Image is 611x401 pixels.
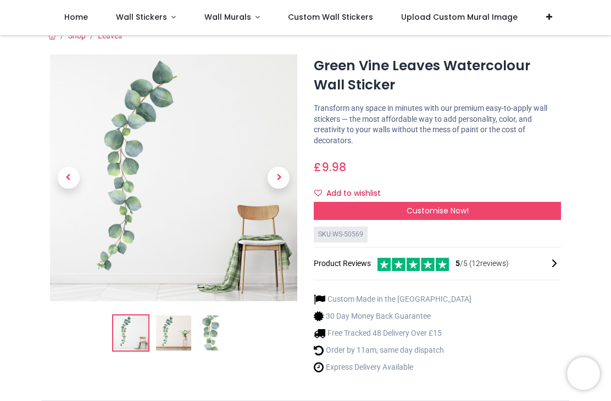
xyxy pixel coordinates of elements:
[314,256,561,271] div: Product Reviews
[314,310,471,322] li: 30 Day Money Back Guarantee
[407,205,469,216] span: Customise Now!
[314,362,471,373] li: Express Delivery Available
[50,54,297,301] img: Green Vine Leaves Watercolour Wall Sticker
[314,184,390,203] button: Add to wishlistAdd to wishlist
[456,259,460,268] span: 5
[314,57,561,94] h1: Green Vine Leaves Watercolour Wall Sticker
[260,92,298,264] a: Next
[204,12,251,22] span: Wall Murals
[314,344,471,356] li: Order by 11am, same day dispatch
[314,327,471,339] li: Free Tracked 48 Delivery Over £15
[401,12,518,22] span: Upload Custom Mural Image
[314,293,471,305] li: Custom Made in the [GEOGRAPHIC_DATA]
[456,258,509,269] span: /5 ( 12 reviews)
[156,315,191,351] img: WS-50569-02
[116,12,167,22] span: Wall Stickers
[314,227,368,242] div: SKU: WS-50569
[98,31,122,40] a: Leaves
[288,12,373,22] span: Custom Wall Stickers
[567,357,600,390] iframe: Brevo live chat
[199,315,234,351] img: WS-50569-03
[314,189,322,197] i: Add to wishlist
[314,159,346,175] span: £
[50,92,87,264] a: Previous
[58,167,80,189] span: Previous
[68,31,86,40] a: Shop
[113,315,148,351] img: Green Vine Leaves Watercolour Wall Sticker
[64,12,88,22] span: Home
[268,167,290,189] span: Next
[321,159,346,175] span: 9.98
[314,103,561,146] p: Transform any space in minutes with our premium easy-to-apply wall stickers — the most affordable...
